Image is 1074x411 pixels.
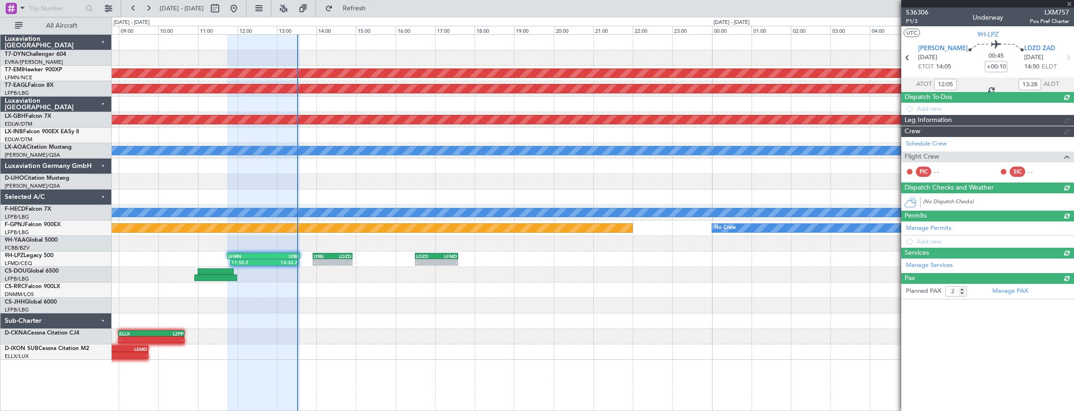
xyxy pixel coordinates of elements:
[977,30,998,39] span: 9H-LPZ
[5,129,23,135] span: LX-INB
[10,18,102,33] button: All Aircraft
[5,284,25,289] span: CS-RRC
[5,284,60,289] a: CS-RRCFalcon 900LX
[5,52,26,57] span: T7-DYN
[5,268,59,274] a: CS-DOUGlobal 6500
[231,259,265,265] div: 11:50 Z
[228,253,263,259] div: LFMN
[416,253,437,259] div: LDZD
[5,268,27,274] span: CS-DOU
[5,299,57,305] a: CS-JHHGlobal 6000
[396,26,435,34] div: 16:00
[5,222,25,228] span: F-GPNJ
[1024,44,1055,53] span: LDZD ZAD
[906,17,928,25] span: P1/3
[333,253,352,259] div: LDZD
[1024,62,1039,72] span: 14:50
[5,67,62,73] a: T7-EMIHawker 900XP
[100,346,147,352] div: LEMD
[158,26,198,34] div: 10:00
[672,26,712,34] div: 23:00
[238,26,277,34] div: 12:00
[5,114,51,119] a: LX-GBHFalcon 7X
[916,80,932,89] span: ATOT
[119,337,151,342] div: -
[5,83,54,88] a: T7-EAGLFalcon 8X
[335,5,374,12] span: Refresh
[100,352,147,358] div: -
[5,129,79,135] a: LX-INBFalcon 900EX EASy II
[5,121,32,128] a: EDLW/DTM
[918,44,968,53] span: [PERSON_NAME]
[791,26,830,34] div: 02:00
[263,253,299,259] div: LYBE
[5,67,23,73] span: T7-EMI
[356,26,395,34] div: 15:00
[314,253,332,259] div: LYBE
[1030,17,1069,25] span: Pos Pref Charter
[416,259,437,265] div: -
[5,253,23,259] span: 9H-LPZ
[5,330,27,336] span: D-CKNA
[114,19,150,27] div: [DATE] - [DATE]
[5,222,61,228] a: F-GPNJFalcon 900EX
[713,19,750,27] div: [DATE] - [DATE]
[5,299,25,305] span: CS-JHH
[437,259,457,265] div: -
[435,26,475,34] div: 17:00
[5,83,28,88] span: T7-EAGL
[333,259,352,265] div: -
[752,26,791,34] div: 01:00
[5,183,60,190] a: [PERSON_NAME]/QSA
[554,26,593,34] div: 20:00
[633,26,672,34] div: 22:00
[5,229,29,236] a: LFPB/LBG
[1042,62,1057,72] span: ELDT
[714,221,736,235] div: No Crew
[5,175,24,181] span: D-IJHO
[316,26,356,34] div: 14:00
[5,291,34,298] a: DNMM/LOS
[5,175,69,181] a: D-IJHOCitation Mustang
[29,1,83,15] input: Trip Number
[152,337,184,342] div: -
[5,253,54,259] a: 9H-LPZLegacy 500
[5,353,29,360] a: ELLX/LUX
[24,23,99,29] span: All Aircraft
[5,330,79,336] a: D-CKNACessna Citation CJ4
[830,26,870,34] div: 03:00
[1043,80,1059,89] span: ALDT
[1030,8,1069,17] span: LXM757
[264,259,298,265] div: 13:33 Z
[5,244,30,251] a: FCBB/BZV
[5,237,58,243] a: 9H-YAAGlobal 5000
[119,26,158,34] div: 09:00
[5,260,32,267] a: LFMD/CEQ
[5,59,63,66] a: EVRA/[PERSON_NAME]
[904,29,920,37] button: UTC
[514,26,553,34] div: 19:00
[198,26,238,34] div: 11:00
[5,74,32,81] a: LFMN/NCE
[5,90,29,97] a: LFPB/LBG
[5,145,72,150] a: LX-AOACitation Mustang
[918,53,937,62] span: [DATE]
[160,4,204,13] span: [DATE] - [DATE]
[152,331,184,336] div: LZPP
[5,145,26,150] span: LX-AOA
[870,26,909,34] div: 04:00
[1024,53,1043,62] span: [DATE]
[5,346,38,351] span: D-IXON SUB
[5,237,26,243] span: 9H-YAA
[5,213,29,221] a: LFPB/LBG
[5,206,51,212] a: F-HECDFalcon 7X
[5,346,89,351] a: D-IXON SUBCessna Citation M2
[437,253,457,259] div: LFMD
[712,26,752,34] div: 00:00
[5,152,60,159] a: [PERSON_NAME]/QSA
[5,275,29,282] a: LFPB/LBG
[5,52,66,57] a: T7-DYNChallenger 604
[906,8,928,17] span: 536306
[5,306,29,313] a: LFPB/LBG
[277,26,316,34] div: 13:00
